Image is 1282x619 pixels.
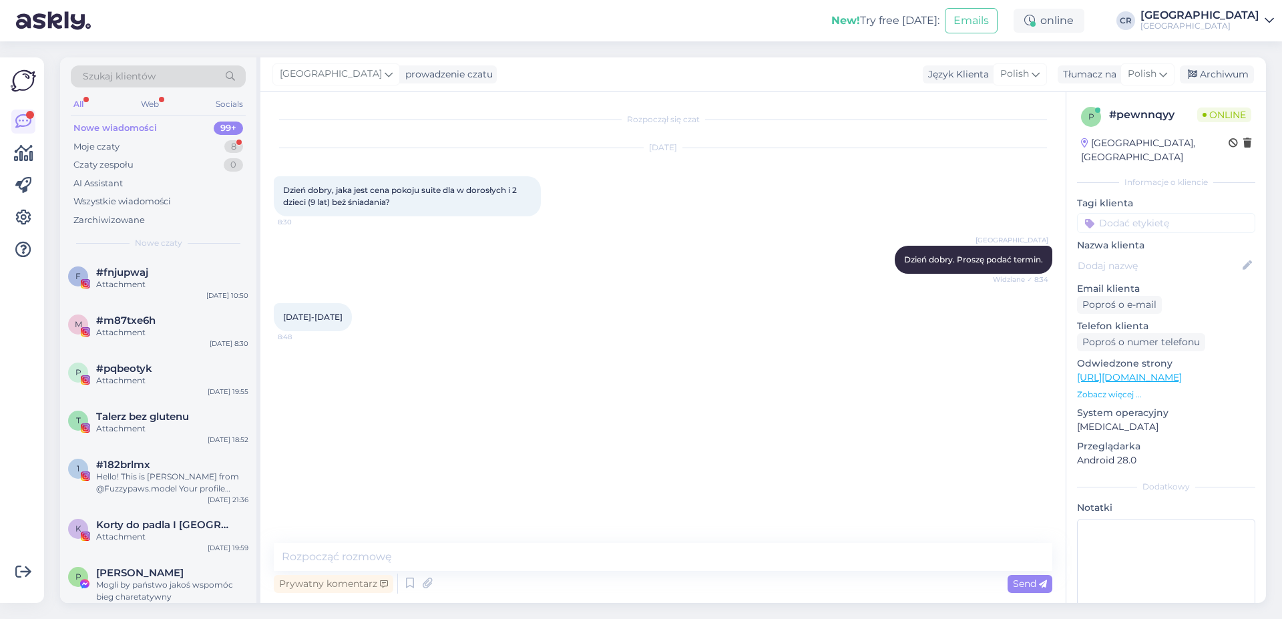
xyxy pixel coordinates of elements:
p: Przeglądarka [1077,439,1255,453]
div: CR [1116,11,1135,30]
span: Paweł Tcho [96,567,184,579]
p: [MEDICAL_DATA] [1077,420,1255,434]
div: Hello! This is [PERSON_NAME] from @Fuzzypaws.model Your profile caught our eye We are a world Fam... [96,471,248,495]
div: [DATE] 8:30 [210,339,248,349]
p: Telefon klienta [1077,319,1255,333]
span: Send [1013,578,1047,590]
span: #182brlmx [96,459,150,471]
div: Attachment [96,327,248,339]
div: Attachment [96,375,248,387]
div: [GEOGRAPHIC_DATA], [GEOGRAPHIC_DATA] [1081,136,1229,164]
span: #fnjupwaj [96,266,148,278]
span: Dzień dobry. Proszę podać termin. [904,254,1043,264]
a: [GEOGRAPHIC_DATA][GEOGRAPHIC_DATA] [1140,10,1274,31]
div: 8 [224,140,243,154]
span: Polish [1000,67,1029,81]
span: p [1088,112,1094,122]
div: [GEOGRAPHIC_DATA] [1140,21,1259,31]
span: T [76,415,81,425]
span: [DATE]-[DATE] [283,312,343,322]
span: 1 [77,463,79,473]
span: Nowe czaty [135,237,182,249]
div: Czaty zespołu [73,158,134,172]
span: 8:48 [278,332,328,342]
span: p [75,367,81,377]
div: Dodatkowy [1077,481,1255,493]
div: AI Assistant [73,177,123,190]
div: Attachment [96,278,248,290]
div: Zarchiwizowane [73,214,145,227]
span: [GEOGRAPHIC_DATA] [976,235,1048,245]
span: Talerz bez glutenu [96,411,189,423]
p: System operacyjny [1077,406,1255,420]
input: Dodać etykietę [1077,213,1255,233]
span: 8:30 [278,217,328,227]
div: Mogli by państwo jakoś wspomóc bieg charetatywny [96,579,248,603]
a: [URL][DOMAIN_NAME] [1077,371,1182,383]
div: 0 [224,158,243,172]
div: Rozpoczął się czat [274,114,1052,126]
div: Web [138,95,162,113]
p: Android 28.0 [1077,453,1255,467]
div: [DATE] 10:50 [206,290,248,300]
div: Moje czaty [73,140,120,154]
span: f [75,271,81,281]
div: Archiwum [1180,65,1254,83]
b: New! [831,14,860,27]
div: [DATE] 18:52 [208,435,248,445]
span: P [75,572,81,582]
span: Dzień dobry, jaka jest cena pokoju suite dla w dorosłych i 2 dzieci (9 lat) beż śniadania? [283,185,519,207]
div: Informacje o kliencie [1077,176,1255,188]
div: [DATE] 19:55 [208,387,248,397]
button: Emails [945,8,998,33]
span: Szukaj klientów [83,69,156,83]
div: Attachment [96,531,248,543]
span: #m87txe6h [96,315,156,327]
div: All [71,95,86,113]
div: Socials [213,95,246,113]
div: Nowe wiadomości [73,122,157,135]
span: K [75,524,81,534]
div: prowadzenie czatu [400,67,493,81]
span: [GEOGRAPHIC_DATA] [280,67,382,81]
div: [DATE] [274,142,1052,154]
span: Korty do padla I Szczecin [96,519,235,531]
div: 99+ [214,122,243,135]
div: Try free [DATE]: [831,13,939,29]
div: [DATE] 21:36 [208,495,248,505]
span: m [75,319,82,329]
input: Dodaj nazwę [1078,258,1240,273]
div: Tłumacz na [1058,67,1116,81]
p: Nazwa klienta [1077,238,1255,252]
div: [DATE] 19:59 [208,543,248,553]
img: Askly Logo [11,68,36,93]
span: Widziane ✓ 8:34 [993,274,1048,284]
div: Wszystkie wiadomości [73,195,171,208]
span: Online [1197,108,1251,122]
p: Email klienta [1077,282,1255,296]
div: Attachment [96,423,248,435]
div: online [1014,9,1084,33]
span: #pqbeotyk [96,363,152,375]
div: [GEOGRAPHIC_DATA] [1140,10,1259,21]
p: Zobacz więcej ... [1077,389,1255,401]
div: Język Klienta [923,67,989,81]
div: Poproś o e-mail [1077,296,1162,314]
p: Tagi klienta [1077,196,1255,210]
div: # pewnnqyy [1109,107,1197,123]
p: Odwiedzone strony [1077,357,1255,371]
div: Poproś o numer telefonu [1077,333,1205,351]
div: Prywatny komentarz [274,575,393,593]
span: Polish [1128,67,1156,81]
p: Notatki [1077,501,1255,515]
